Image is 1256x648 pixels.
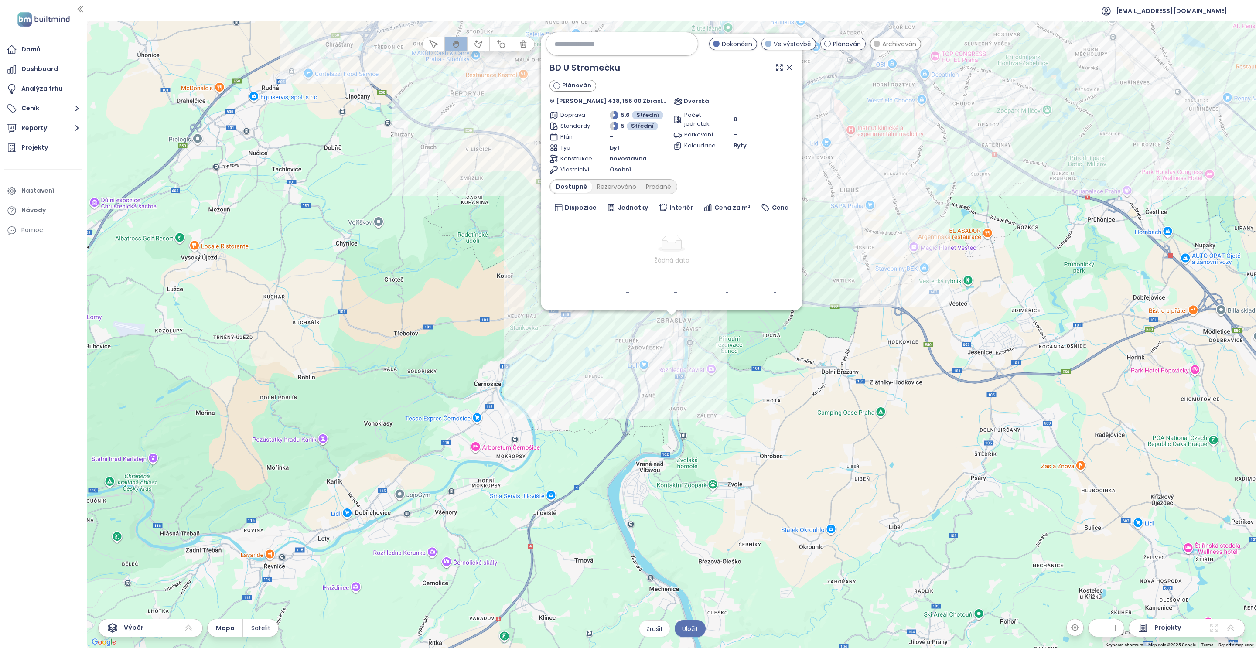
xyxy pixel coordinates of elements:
span: Ve výstavbě [774,39,811,49]
a: Návody [4,202,82,219]
span: Osobní [610,165,631,174]
img: Google [89,637,118,648]
span: Výběr [124,623,143,633]
span: - [610,133,613,141]
div: Návody [21,205,46,216]
div: Rezervováno [592,181,641,193]
div: Dostupné [551,181,592,193]
a: Report a map error [1218,642,1253,647]
button: Satelit [243,619,278,637]
div: Pomoc [21,225,43,235]
span: Cena [772,203,789,212]
span: Archivován [882,39,916,49]
span: novostavba [610,154,647,163]
span: Projekty [1154,623,1181,633]
span: Jednotky [618,203,648,212]
span: Plánován [833,39,861,49]
a: Analýza trhu [4,80,82,98]
span: Plán [560,133,590,141]
span: Doprava [560,111,590,119]
span: Mapa [216,623,235,633]
button: Keyboard shortcuts [1106,642,1143,648]
span: Typ [560,143,590,152]
span: Cena za m² [714,203,751,212]
button: Uložit [675,620,706,637]
div: Nastavení [21,185,54,196]
span: Interiér [669,203,693,212]
div: Žádná data [553,256,790,265]
span: Střední [631,122,654,130]
b: - [725,288,729,297]
div: Dashboard [21,64,58,75]
span: Zrušit [646,624,663,634]
span: 5.6 [621,111,630,119]
span: Počet jednotek [684,111,714,128]
button: Reporty [4,119,82,137]
span: [EMAIL_ADDRESS][DOMAIN_NAME] [1116,0,1227,21]
span: Uložit [682,624,698,634]
span: Satelit [251,623,270,633]
span: [PERSON_NAME] 428, 156 00 Zbraslav, [GEOGRAPHIC_DATA] [556,97,669,106]
div: Domů [21,44,41,55]
b: - [626,288,629,297]
span: Standardy [560,122,590,130]
span: Vlastnictví [560,165,590,174]
span: Map data ©2025 Google [1148,642,1196,647]
a: Projekty [4,139,82,157]
div: Prodané [641,181,676,193]
div: Pomoc [4,222,82,239]
span: 8 [734,115,737,124]
span: Dokončen [722,39,752,49]
a: BD U Stromečku [549,61,620,74]
a: Open this area in Google Maps (opens a new window) [89,637,118,648]
span: Dispozice [565,203,597,212]
div: Analýza trhu [21,83,62,94]
span: Parkování [684,130,714,139]
span: Konstrukce [560,154,590,163]
span: Dvorská [684,97,709,106]
span: Plánován [562,81,591,90]
span: - [734,130,737,139]
a: Dashboard [4,61,82,78]
span: Střední [636,111,659,119]
b: - [674,288,677,297]
span: Byty [734,141,747,150]
div: Projekty [21,142,48,153]
b: - [773,288,777,297]
a: Terms (opens in new tab) [1201,642,1213,647]
a: Domů [4,41,82,58]
button: Ceník [4,100,82,117]
button: Zrušit [639,620,670,637]
span: byt [610,143,620,152]
button: Mapa [208,619,242,637]
img: logo [15,10,72,28]
span: 5 [621,122,625,130]
a: Nastavení [4,182,82,200]
span: Kolaudace [684,141,714,150]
